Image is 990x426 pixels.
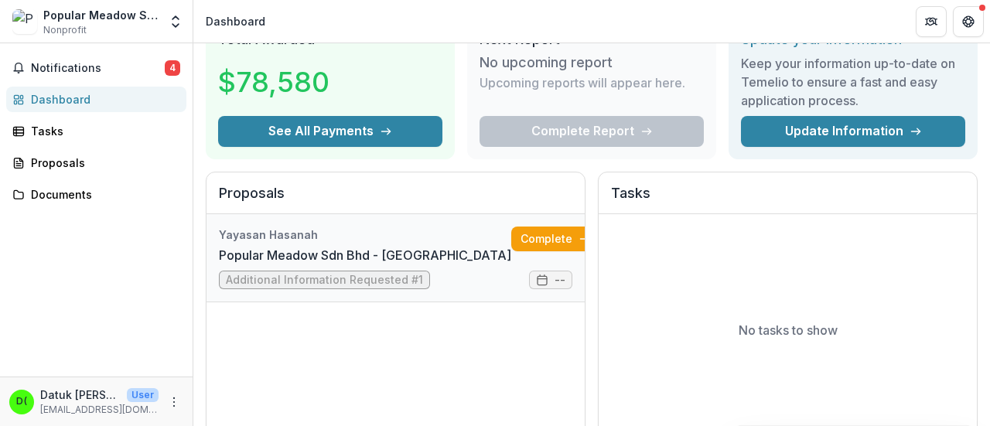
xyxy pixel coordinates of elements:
h3: No upcoming report [480,54,613,71]
button: Notifications4 [6,56,186,80]
div: Documents [31,186,174,203]
a: Popular Meadow Sdn Bhd - [GEOGRAPHIC_DATA] [219,246,511,264]
a: Dashboard [6,87,186,112]
h2: Tasks [611,185,964,214]
div: Popular Meadow Sdn Bhd [43,7,159,23]
div: Dashboard [31,91,174,107]
h3: Keep your information up-to-date on Temelio to ensure a fast and easy application process. [741,54,965,110]
p: Datuk [PERSON_NAME] ([PERSON_NAME]) [40,387,121,403]
button: Partners [916,6,947,37]
button: More [165,393,183,411]
span: Nonprofit [43,23,87,37]
img: Popular Meadow Sdn Bhd [12,9,37,34]
h3: $78,580 [218,61,334,103]
nav: breadcrumb [200,10,271,32]
p: User [127,388,159,402]
div: Dashboard [206,13,265,29]
a: Tasks [6,118,186,144]
div: Tasks [31,123,174,139]
p: No tasks to show [739,321,838,339]
p: [EMAIL_ADDRESS][DOMAIN_NAME] [40,403,159,417]
span: 4 [165,60,180,76]
div: Datuk Chia Hui Yen (Grace) [16,397,27,407]
p: Upcoming reports will appear here. [480,73,685,92]
a: Documents [6,182,186,207]
button: Open entity switcher [165,6,186,37]
button: See All Payments [218,116,442,147]
a: Complete [511,227,600,251]
button: Get Help [953,6,984,37]
a: Proposals [6,150,186,176]
span: Notifications [31,62,165,75]
h2: Proposals [219,185,572,214]
div: Proposals [31,155,174,171]
a: Update Information [741,116,965,147]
